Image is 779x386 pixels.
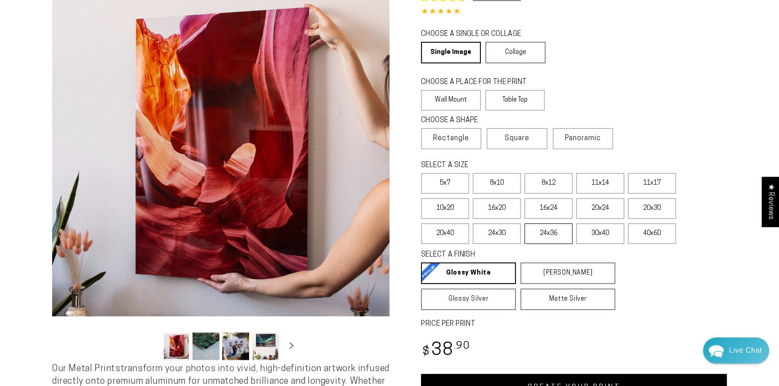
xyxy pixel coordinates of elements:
[282,336,301,356] button: Slide right
[163,333,190,360] button: Load image 1 in gallery view
[485,90,545,111] label: Table Top
[421,90,481,111] label: Wall Mount
[421,250,594,260] legend: SELECT A FINISH
[565,135,601,142] span: Panoramic
[762,177,779,226] div: Click to open Judge.me floating reviews tab
[454,341,470,351] sup: .90
[703,337,769,364] div: Chat widget toggle
[421,223,469,244] label: 20x40
[222,333,249,360] button: Load image 3 in gallery view
[520,288,615,310] a: Matte Silver
[421,160,601,171] legend: SELECT A SIZE
[729,337,762,364] div: Contact Us Directly
[421,173,469,194] label: 5x7
[421,29,537,40] legend: CHOOSE A SINGLE OR COLLAGE
[473,223,521,244] label: 24x30
[628,223,676,244] label: 40x60
[628,198,676,219] label: 20x30
[505,133,529,144] span: Square
[433,133,469,144] span: Rectangle
[520,262,615,284] a: [PERSON_NAME]
[524,173,573,194] label: 8x12
[524,198,573,219] label: 16x24
[576,173,624,194] label: 11x14
[421,319,727,329] label: PRICE PER PRINT
[473,173,521,194] label: 8x10
[473,198,521,219] label: 16x20
[421,6,727,19] div: 4.85 out of 5.0 stars
[421,42,481,63] a: Single Image
[421,262,516,284] a: Glossy White
[576,223,624,244] label: 30x40
[422,346,430,358] span: $
[421,342,470,359] bdi: 38
[576,198,624,219] label: 20x24
[421,77,537,88] legend: CHOOSE A PLACE FOR THE PRINT
[421,288,516,310] a: Glossy Silver
[421,198,469,219] label: 10x20
[421,115,538,126] legend: CHOOSE A SHAPE
[140,336,160,356] button: Slide left
[524,223,573,244] label: 24x36
[485,42,545,63] a: Collage
[252,333,279,360] button: Load image 4 in gallery view
[628,173,676,194] label: 11x17
[193,333,219,360] button: Load image 2 in gallery view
